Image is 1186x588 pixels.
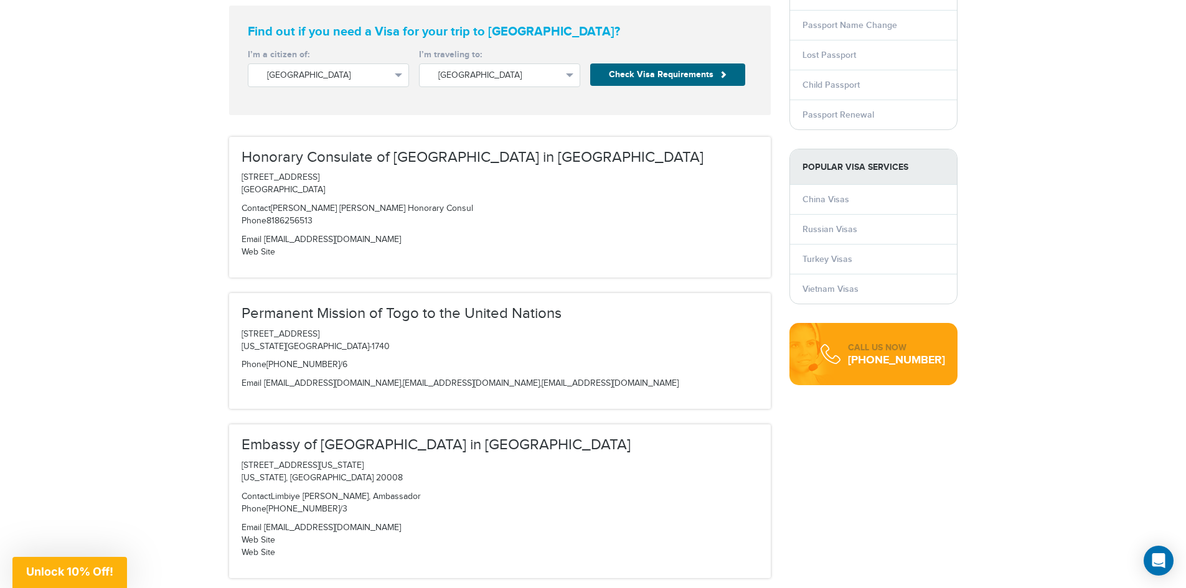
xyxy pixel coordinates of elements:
button: [GEOGRAPHIC_DATA] [419,63,580,87]
a: [EMAIL_ADDRESS][DOMAIN_NAME],[EMAIL_ADDRESS][DOMAIN_NAME],[EMAIL_ADDRESS][DOMAIN_NAME] [264,378,679,388]
a: [EMAIL_ADDRESS][DOMAIN_NAME] [264,235,401,245]
span: Email [242,523,261,533]
span: Email [242,235,261,245]
a: Web Site [242,535,275,545]
label: I’m a citizen of: [248,49,409,61]
a: Russian Visas [802,224,857,235]
span: [GEOGRAPHIC_DATA] [267,69,390,82]
a: Web Site [242,247,275,257]
h3: Permanent Mission of Togo to the United Nations [242,306,758,322]
button: [GEOGRAPHIC_DATA] [248,63,409,87]
span: Email [242,378,261,388]
div: Open Intercom Messenger [1144,546,1174,576]
p: [STREET_ADDRESS][US_STATE] [US_STATE], [GEOGRAPHIC_DATA] 20008 [242,460,758,485]
span: Phone [242,216,266,226]
div: CALL US NOW [848,342,945,354]
a: Passport Name Change [802,20,897,30]
a: Web Site [242,548,275,558]
a: China Visas [802,194,849,205]
span: Contact [242,492,271,502]
div: Unlock 10% Off! [12,557,127,588]
span: [GEOGRAPHIC_DATA] [438,69,561,82]
a: Passport Renewal [802,110,874,120]
p: [PHONE_NUMBER]/6 [242,359,758,371]
label: I’m traveling to: [419,49,580,61]
p: [STREET_ADDRESS] [GEOGRAPHIC_DATA] [242,172,758,197]
h3: Honorary Consulate of [GEOGRAPHIC_DATA] in [GEOGRAPHIC_DATA] [242,149,758,166]
p: Limbiye [PERSON_NAME], Ambassador [PHONE_NUMBER]/3 [242,491,758,516]
span: Contact [242,203,271,213]
strong: Find out if you need a Visa for your trip to [GEOGRAPHIC_DATA]? [248,24,752,39]
strong: Popular Visa Services [790,149,957,185]
a: Lost Passport [802,50,856,60]
span: Phone [242,504,266,514]
h3: Embassy of [GEOGRAPHIC_DATA] in [GEOGRAPHIC_DATA] [242,437,758,453]
a: Child Passport [802,80,860,90]
a: Turkey Visas [802,254,852,264]
a: [EMAIL_ADDRESS][DOMAIN_NAME] [264,523,401,533]
button: Check Visa Requirements [590,63,745,86]
p: [STREET_ADDRESS] [US_STATE][GEOGRAPHIC_DATA]-1740 [242,329,758,353]
p: [PERSON_NAME] [PERSON_NAME] Honorary Consul 8186256513 [242,203,758,228]
a: Vietnam Visas [802,284,859,294]
span: Phone [242,360,266,370]
span: Unlock 10% Off! [26,565,113,578]
div: [PHONE_NUMBER] [848,354,945,366]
